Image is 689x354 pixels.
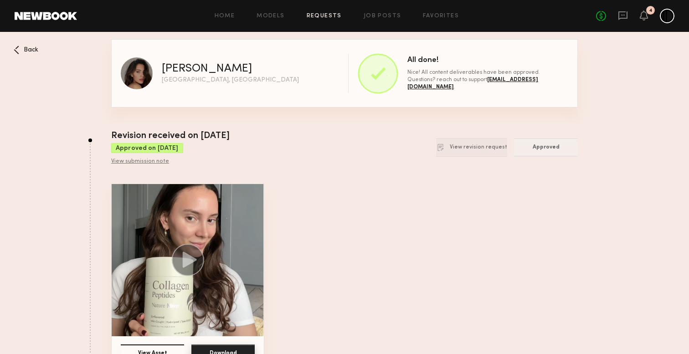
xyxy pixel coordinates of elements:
a: Job Posts [364,13,401,19]
a: Home [215,13,235,19]
img: Briane J profile picture. [121,57,153,89]
a: Requests [307,13,342,19]
div: All done! [407,56,568,64]
div: Approved on [DATE] [111,143,183,153]
a: Models [257,13,284,19]
div: Revision received on [DATE] [111,129,230,143]
div: Nice! All content deliverables have been approved. Questions? reach out to support . [407,69,568,91]
div: 4 [649,8,653,13]
span: Back [24,47,38,53]
div: [GEOGRAPHIC_DATA], [GEOGRAPHIC_DATA] [162,77,299,83]
button: View revision request [436,138,507,157]
div: [PERSON_NAME] [162,63,252,75]
span: [EMAIL_ADDRESS][DOMAIN_NAME] [407,77,538,90]
img: Asset [112,184,264,336]
div: View submission note [111,158,230,165]
a: Favorites [423,13,459,19]
button: Approved [514,138,578,157]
